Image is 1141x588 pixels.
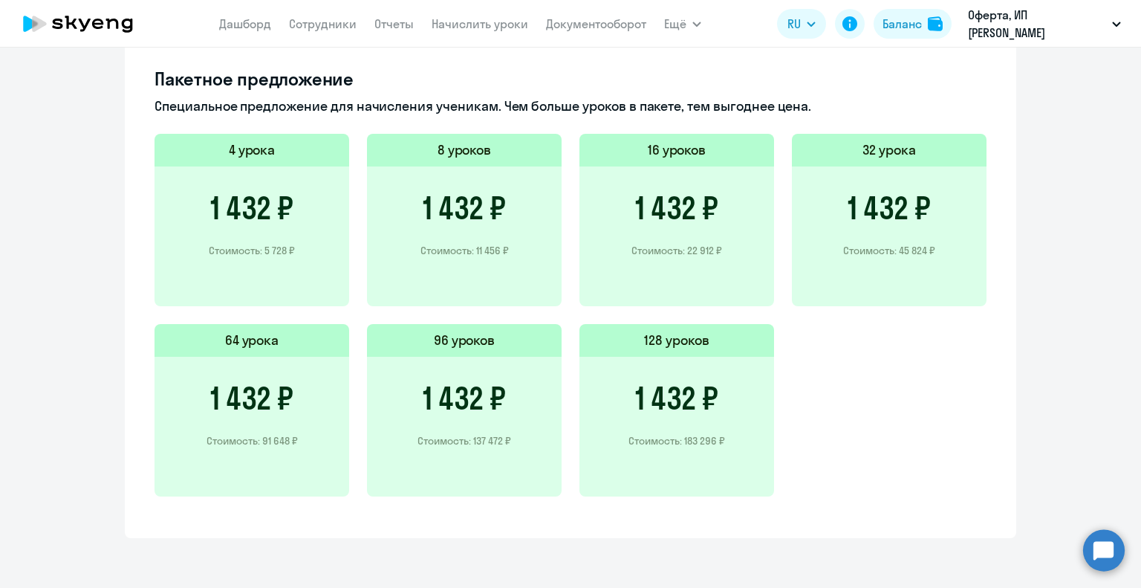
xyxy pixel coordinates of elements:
h5: 16 уроков [648,140,706,160]
p: Стоимость: 183 296 ₽ [628,434,725,448]
h5: 8 уроков [438,140,492,160]
p: Стоимость: 11 456 ₽ [420,244,509,257]
p: Стоимость: 91 648 ₽ [207,434,298,448]
a: Отчеты [374,16,414,31]
h5: 96 уроков [434,331,495,350]
a: Сотрудники [289,16,357,31]
a: Документооборот [546,16,646,31]
button: Балансbalance [874,9,952,39]
p: Стоимость: 45 824 ₽ [843,244,935,257]
h5: 128 уроков [644,331,709,350]
button: Оферта, ИП [PERSON_NAME] [960,6,1128,42]
h5: 32 урока [862,140,916,160]
a: Начислить уроки [432,16,528,31]
span: Ещё [664,15,686,33]
p: Специальное предложение для начисления ученикам. Чем больше уроков в пакете, тем выгоднее цена. [155,97,986,116]
h3: 1 432 ₽ [848,190,931,226]
h5: 4 урока [229,140,276,160]
h3: 1 432 ₽ [635,190,718,226]
h3: 1 432 ₽ [423,381,506,416]
span: RU [787,15,801,33]
h3: 1 432 ₽ [210,381,293,416]
p: Стоимость: 22 912 ₽ [631,244,722,257]
h3: 1 432 ₽ [423,190,506,226]
h4: Пакетное предложение [155,67,986,91]
a: Дашборд [219,16,271,31]
p: Стоимость: 137 472 ₽ [417,434,511,448]
img: balance [928,16,943,31]
p: Оферта, ИП [PERSON_NAME] [968,6,1106,42]
div: Баланс [882,15,922,33]
p: Стоимость: 5 728 ₽ [209,244,295,257]
button: RU [777,9,826,39]
h3: 1 432 ₽ [210,190,293,226]
button: Ещё [664,9,701,39]
h3: 1 432 ₽ [635,381,718,416]
h5: 64 урока [225,331,279,350]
